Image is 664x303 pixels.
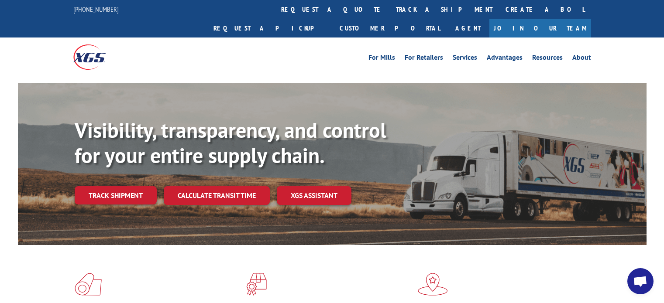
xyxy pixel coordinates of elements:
a: For Mills [368,54,395,64]
img: xgs-icon-focused-on-flooring-red [246,273,267,296]
a: Calculate transit time [164,186,270,205]
a: Customer Portal [333,19,447,37]
a: Resources [532,54,563,64]
img: xgs-icon-flagship-distribution-model-red [418,273,448,296]
a: Join Our Team [489,19,591,37]
a: XGS ASSISTANT [277,186,351,205]
a: Track shipment [75,186,157,204]
a: Advantages [487,54,523,64]
img: xgs-icon-total-supply-chain-intelligence-red [75,273,102,296]
div: Open chat [627,268,654,294]
a: Agent [447,19,489,37]
b: Visibility, transparency, and control for your entire supply chain. [75,116,386,169]
a: Services [453,54,477,64]
a: Request a pickup [207,19,333,37]
a: For Retailers [405,54,443,64]
a: About [572,54,591,64]
a: [PHONE_NUMBER] [73,5,119,14]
